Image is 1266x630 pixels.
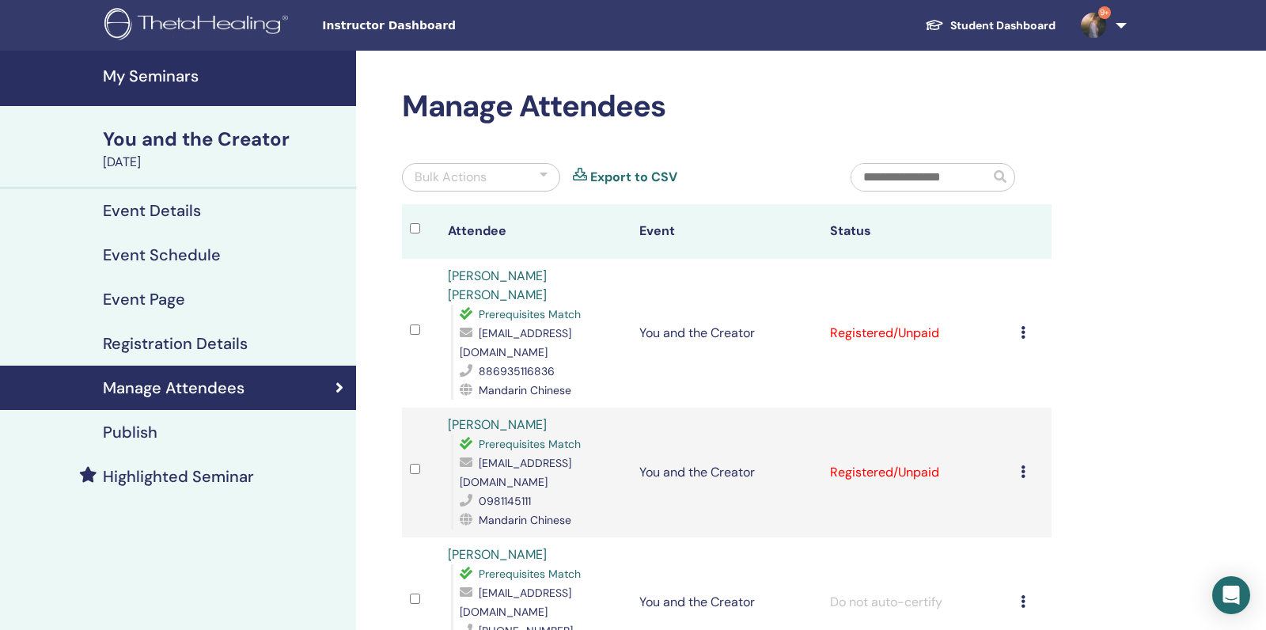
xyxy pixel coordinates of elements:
[1098,6,1111,19] span: 9+
[590,168,677,187] a: Export to CSV
[822,204,1013,259] th: Status
[103,126,347,153] div: You and the Creator
[912,11,1068,40] a: Student Dashboard
[103,334,248,353] h4: Registration Details
[104,8,294,44] img: logo.png
[460,326,571,359] span: [EMAIL_ADDRESS][DOMAIN_NAME]
[103,66,347,85] h4: My Seminars
[448,416,547,433] a: [PERSON_NAME]
[322,17,559,34] span: Instructor Dashboard
[631,204,822,259] th: Event
[415,168,487,187] div: Bulk Actions
[479,513,571,527] span: Mandarin Chinese
[402,89,1052,125] h2: Manage Attendees
[631,259,822,408] td: You and the Creator
[479,383,571,397] span: Mandarin Chinese
[103,378,244,397] h4: Manage Attendees
[479,437,581,451] span: Prerequisites Match
[448,268,547,303] a: [PERSON_NAME] [PERSON_NAME]
[631,408,822,537] td: You and the Creator
[448,546,547,563] a: [PERSON_NAME]
[440,204,631,259] th: Attendee
[103,245,221,264] h4: Event Schedule
[103,290,185,309] h4: Event Page
[925,18,944,32] img: graduation-cap-white.svg
[479,494,531,508] span: 0981145111
[1081,13,1106,38] img: default.jpg
[103,201,201,220] h4: Event Details
[460,586,571,619] span: [EMAIL_ADDRESS][DOMAIN_NAME]
[1212,576,1250,614] div: Open Intercom Messenger
[479,567,581,581] span: Prerequisites Match
[479,307,581,321] span: Prerequisites Match
[103,153,347,172] div: [DATE]
[460,456,571,489] span: [EMAIL_ADDRESS][DOMAIN_NAME]
[103,467,254,486] h4: Highlighted Seminar
[479,364,555,378] span: 886935116836
[103,423,157,442] h4: Publish
[93,126,356,172] a: You and the Creator[DATE]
